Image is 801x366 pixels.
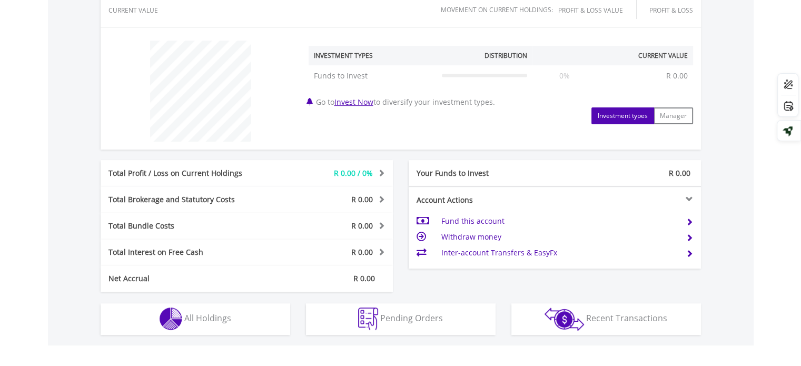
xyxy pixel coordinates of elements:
[511,303,701,335] button: Recent Transactions
[654,107,693,124] button: Manager
[101,194,271,205] div: Total Brokerage and Statutory Costs
[441,229,677,245] td: Withdraw money
[306,303,496,335] button: Pending Orders
[545,308,584,331] img: transactions-zar-wht.png
[484,51,527,60] div: Distribution
[409,168,555,179] div: Your Funds to Invest
[101,221,271,231] div: Total Bundle Costs
[101,273,271,284] div: Net Accrual
[351,247,373,257] span: R 0.00
[160,308,182,330] img: holdings-wht.png
[301,35,701,124] div: Go to to diversify your investment types.
[597,46,693,65] th: Current Value
[380,312,443,324] span: Pending Orders
[586,312,667,324] span: Recent Transactions
[441,213,677,229] td: Fund this account
[591,107,654,124] button: Investment types
[441,245,677,261] td: Inter-account Transfers & EasyFx
[661,65,693,86] td: R 0.00
[669,168,690,178] span: R 0.00
[101,247,271,258] div: Total Interest on Free Cash
[351,221,373,231] span: R 0.00
[309,46,437,65] th: Investment Types
[334,97,373,107] a: Invest Now
[441,6,553,13] div: Movement on Current Holdings:
[532,65,597,86] td: 0%
[358,308,378,330] img: pending_instructions-wht.png
[558,7,636,14] div: Profit & Loss Value
[309,65,437,86] td: Funds to Invest
[353,273,375,283] span: R 0.00
[409,195,555,205] div: Account Actions
[334,168,373,178] span: R 0.00 / 0%
[351,194,373,204] span: R 0.00
[101,168,271,179] div: Total Profit / Loss on Current Holdings
[101,303,290,335] button: All Holdings
[649,7,693,14] div: Profit & Loss
[184,312,231,324] span: All Holdings
[108,7,158,14] div: CURRENT VALUE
